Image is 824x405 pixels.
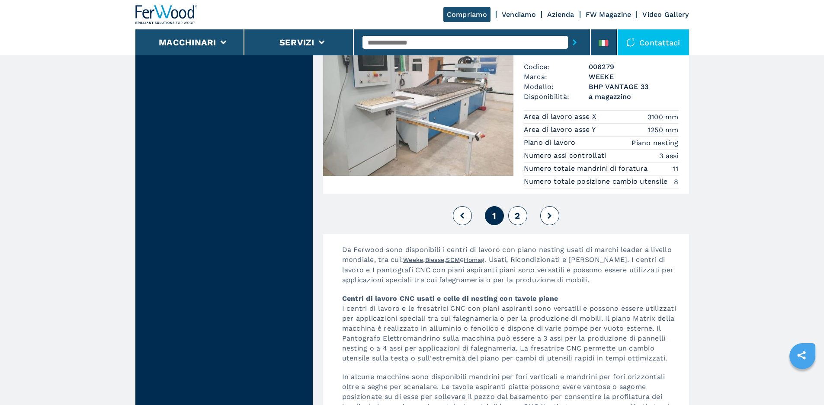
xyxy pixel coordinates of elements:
[524,151,609,160] p: Numero assi controllati
[642,10,689,19] a: Video Gallery
[333,245,689,293] p: Da Ferwood sono disponibili i centri di lavoro con piano nesting usati di marchi leader a livello...
[589,92,679,102] span: a magazzino
[524,112,599,121] p: Area di lavoro asse X
[524,62,589,72] span: Codice:
[673,164,679,174] em: 11
[492,210,496,221] span: 1
[342,294,558,303] strong: Centri di lavoro CNC usati e celle di nesting con tavole piane
[323,29,689,194] a: Centro di lavoro con piano NESTING WEEKE BHP VANTAGE 33006279Centro di lavoro con piano NESTINGCo...
[674,177,678,187] em: 8
[568,32,581,52] button: submit-button
[279,37,314,48] button: Servizi
[648,125,679,135] em: 1250 mm
[626,38,635,47] img: Contattaci
[446,256,460,263] a: SCM
[589,62,679,72] h3: 006279
[515,210,520,221] span: 2
[547,10,574,19] a: Azienda
[787,366,818,399] iframe: Chat
[524,92,589,102] span: Disponibilità:
[791,344,812,366] a: sharethis
[443,7,491,22] a: Compriamo
[524,177,670,186] p: Numero totale posizione cambio utensile
[524,72,589,82] span: Marca:
[589,82,679,92] h3: BHP VANTAGE 33
[135,5,198,24] img: Ferwood
[524,82,589,92] span: Modello:
[508,206,527,225] button: 2
[502,10,536,19] a: Vendiamo
[425,256,445,263] a: Biesse
[524,164,650,173] p: Numero totale mandrini di foratura
[485,206,504,225] button: 1
[618,29,689,55] div: Contattaci
[659,151,679,161] em: 3 assi
[159,37,216,48] button: Macchinari
[323,29,513,176] img: Centro di lavoro con piano NESTING WEEKE BHP VANTAGE 33
[589,72,679,82] h3: WEEKE
[464,256,484,263] a: Homag
[586,10,632,19] a: FW Magazine
[524,138,578,147] p: Piano di lavoro
[403,256,423,263] a: Weeke
[632,138,678,148] em: Piano nesting
[524,125,598,134] p: Area di lavoro asse Y
[648,112,679,122] em: 3100 mm
[333,293,689,372] p: I centri di lavoro e le fresatrici CNC con piani aspiranti sono versatili e possono essere utiliz...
